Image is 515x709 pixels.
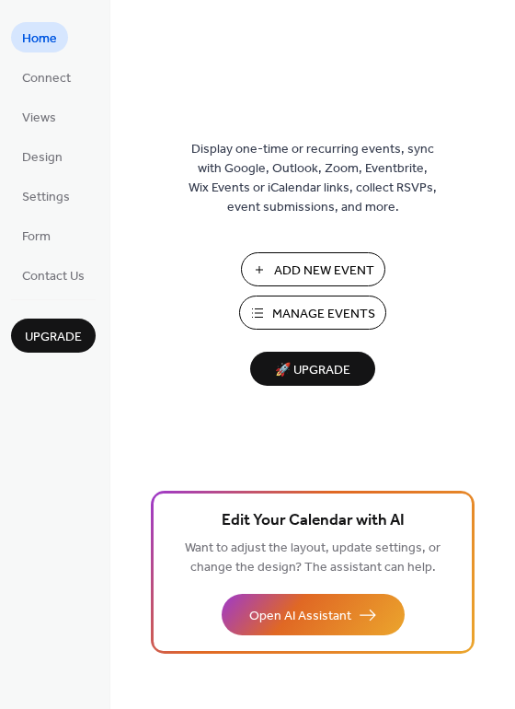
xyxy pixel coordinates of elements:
[22,29,57,49] span: Home
[11,141,74,171] a: Design
[11,260,96,290] a: Contact Us
[222,594,405,635] button: Open AI Assistant
[25,328,82,347] span: Upgrade
[22,109,56,128] span: Views
[22,148,63,168] span: Design
[189,140,437,217] span: Display one-time or recurring events, sync with Google, Outlook, Zoom, Eventbrite, Wix Events or ...
[261,358,364,383] span: 🚀 Upgrade
[272,305,375,324] span: Manage Events
[222,508,405,534] span: Edit Your Calendar with AI
[11,180,81,211] a: Settings
[22,188,70,207] span: Settings
[11,220,62,250] a: Form
[11,62,82,92] a: Connect
[274,262,374,281] span: Add New Event
[11,22,68,52] a: Home
[241,252,385,286] button: Add New Event
[22,227,51,247] span: Form
[185,536,441,580] span: Want to adjust the layout, update settings, or change the design? The assistant can help.
[11,319,96,353] button: Upgrade
[249,607,351,626] span: Open AI Assistant
[239,296,386,330] button: Manage Events
[22,69,71,88] span: Connect
[11,101,67,132] a: Views
[250,352,375,386] button: 🚀 Upgrade
[22,267,85,286] span: Contact Us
